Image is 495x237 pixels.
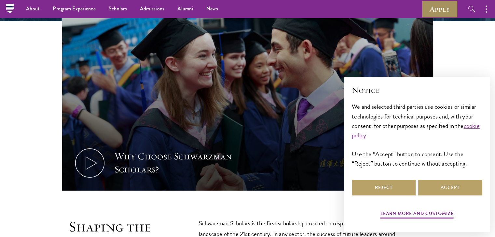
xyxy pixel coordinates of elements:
[418,180,482,195] button: Accept
[352,85,482,96] h2: Notice
[114,150,235,176] div: Why Choose Schwarzman Scholars?
[352,180,416,195] button: Reject
[352,121,480,140] a: cookie policy
[352,102,482,168] div: We and selected third parties use cookies or similar technologies for technical purposes and, wit...
[380,209,454,219] button: Learn more and customize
